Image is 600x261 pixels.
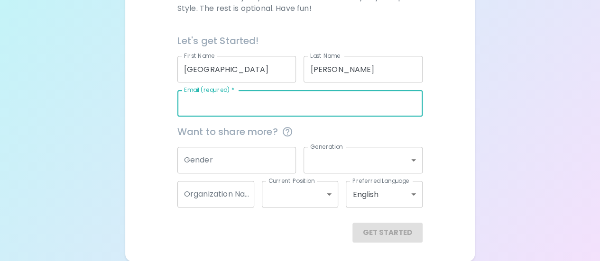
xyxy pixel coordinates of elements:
[184,86,234,94] label: Email (required)
[177,124,423,139] span: Want to share more?
[352,177,409,185] label: Preferred Language
[346,181,423,207] div: English
[184,52,215,60] label: First Name
[268,177,314,185] label: Current Position
[310,143,343,151] label: Generation
[282,126,293,137] svg: This information is completely confidential and only used for aggregated appreciation studies at ...
[310,52,340,60] label: Last Name
[177,33,423,48] h6: Let's get Started!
